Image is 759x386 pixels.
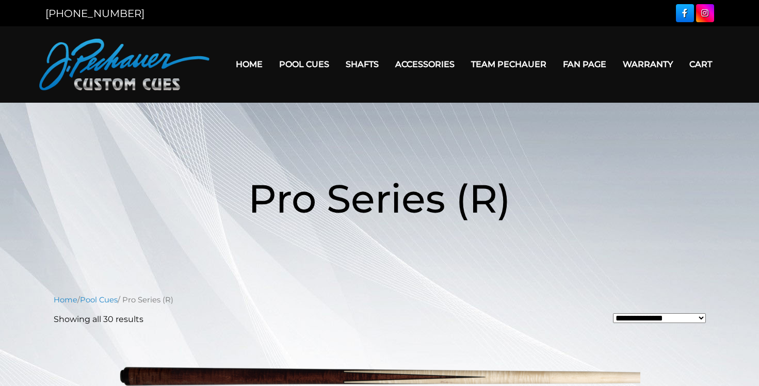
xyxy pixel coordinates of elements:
a: Shafts [337,51,387,77]
a: Team Pechauer [463,51,555,77]
span: Pro Series (R) [248,174,511,222]
a: Home [228,51,271,77]
a: Pool Cues [271,51,337,77]
a: Warranty [615,51,681,77]
select: Shop order [613,313,706,323]
img: Pechauer Custom Cues [39,39,209,90]
a: Cart [681,51,720,77]
p: Showing all 30 results [54,313,143,326]
a: Accessories [387,51,463,77]
a: [PHONE_NUMBER] [45,7,144,20]
a: Pool Cues [80,295,118,304]
a: Fan Page [555,51,615,77]
nav: Breadcrumb [54,294,706,305]
a: Home [54,295,77,304]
